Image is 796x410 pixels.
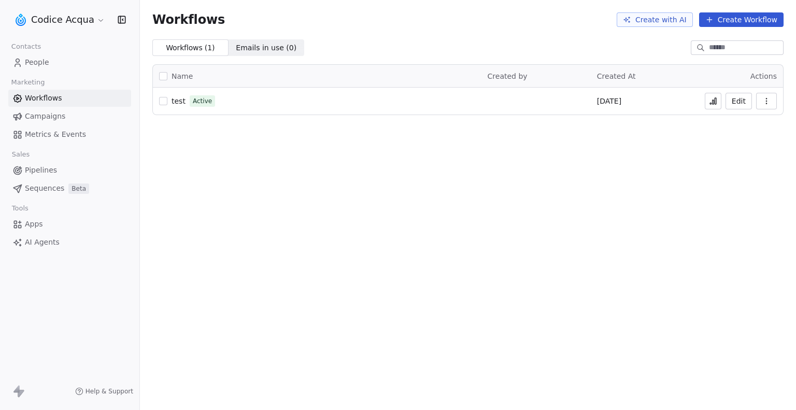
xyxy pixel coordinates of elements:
span: [DATE] [597,96,621,106]
span: test [172,97,186,105]
span: Workflows [25,93,62,104]
span: Active [193,96,212,106]
a: Apps [8,216,131,233]
button: Codice Acqua [12,11,107,29]
span: Metrics & Events [25,129,86,140]
span: Beta [68,183,89,194]
a: People [8,54,131,71]
img: logo.png [15,13,27,26]
a: SequencesBeta [8,180,131,197]
span: AI Agents [25,237,60,248]
a: Campaigns [8,108,131,125]
span: Codice Acqua [31,13,94,26]
a: test [172,96,186,106]
a: AI Agents [8,234,131,251]
span: Actions [750,72,777,80]
span: People [25,57,49,68]
span: Campaigns [25,111,65,122]
span: Workflows [152,12,225,27]
button: Create with AI [617,12,693,27]
a: Help & Support [75,387,133,395]
span: Sales [7,147,34,162]
button: Edit [726,93,752,109]
span: Name [172,71,193,82]
span: Created by [488,72,528,80]
span: Created At [597,72,636,80]
span: Apps [25,219,43,230]
button: Create Workflow [699,12,784,27]
a: Pipelines [8,162,131,179]
span: Emails in use ( 0 ) [236,43,296,53]
a: Workflows [8,90,131,107]
span: Sequences [25,183,64,194]
span: Marketing [7,75,49,90]
span: Contacts [7,39,46,54]
span: Tools [7,201,33,216]
span: Pipelines [25,165,57,176]
a: Metrics & Events [8,126,131,143]
span: Help & Support [86,387,133,395]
